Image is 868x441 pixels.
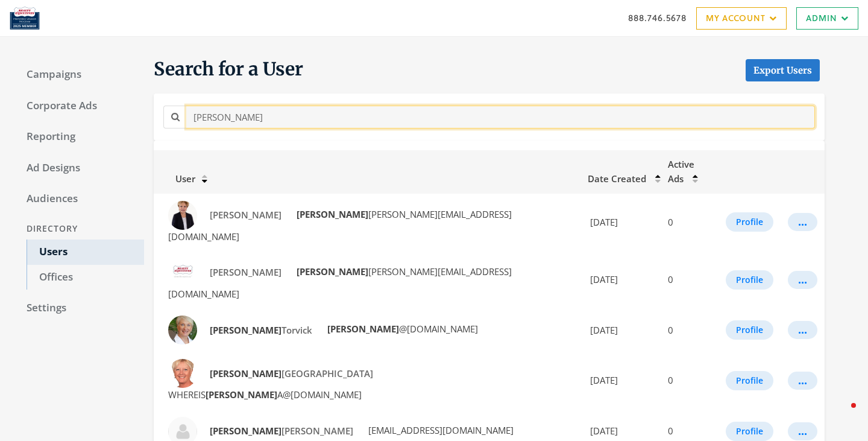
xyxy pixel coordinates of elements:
iframe: Intercom live chat [827,400,856,429]
span: Date Created [588,173,646,185]
a: Export Users [746,59,820,81]
td: 0 [661,352,719,409]
button: Profile [726,270,773,290]
span: [PERSON_NAME][EMAIL_ADDRESS][DOMAIN_NAME] [168,265,512,300]
td: 0 [661,308,719,352]
span: WHEREIS A@[DOMAIN_NAME] [168,389,362,401]
div: ... [798,329,807,331]
a: [PERSON_NAME]Torvick [202,319,320,341]
a: Ad Designs [14,156,144,181]
button: ... [788,271,817,289]
td: [DATE] [580,251,661,308]
button: Profile [726,371,773,390]
a: Reporting [14,124,144,150]
button: ... [788,372,817,390]
td: [DATE] [580,308,661,352]
div: ... [798,380,807,381]
span: [PERSON_NAME] [210,425,353,437]
a: [PERSON_NAME][GEOGRAPHIC_DATA] [202,363,381,385]
span: Active Ads [668,158,694,185]
strong: [PERSON_NAME] [297,265,368,278]
span: User [161,173,195,185]
img: Kathleen McEnaney profile [168,201,197,230]
td: 0 [661,251,719,308]
td: 0 [661,194,719,251]
button: Profile [726,320,773,340]
input: Search for a name or email address [186,106,815,128]
a: Users [27,240,144,265]
a: Admin [796,7,858,30]
a: Offices [27,265,144,290]
img: Adwerx [10,3,40,33]
a: Campaigns [14,62,144,87]
i: Search for a name or email address [171,112,180,121]
button: ... [788,422,817,440]
span: [EMAIL_ADDRESS][DOMAIN_NAME] [366,424,514,436]
span: [PERSON_NAME][EMAIL_ADDRESS][DOMAIN_NAME] [168,208,512,243]
span: Search for a User [154,57,303,81]
td: [DATE] [580,352,661,409]
button: Profile [726,212,773,232]
span: [GEOGRAPHIC_DATA] [210,367,373,379]
button: Profile [726,422,773,441]
a: [PERSON_NAME] [202,204,289,226]
span: [PERSON_NAME] [210,209,281,221]
span: @[DOMAIN_NAME] [325,323,478,335]
strong: [PERSON_NAME] [327,323,399,335]
a: Audiences [14,186,144,212]
div: ... [798,279,807,281]
button: ... [788,213,817,231]
div: Directory [14,218,144,240]
a: 888.746.5678 [628,11,687,24]
a: My Account [696,7,787,30]
img: Kathryn Collins profile [168,258,197,287]
a: Corporate Ads [14,94,144,119]
strong: [PERSON_NAME] [210,367,281,379]
strong: [PERSON_NAME] [206,389,277,401]
span: Torvick [210,324,312,336]
td: [DATE] [580,194,661,251]
div: ... [798,221,807,223]
div: ... [798,431,807,432]
strong: [PERSON_NAME] [297,208,368,220]
span: [PERSON_NAME] [210,266,281,278]
a: Settings [14,296,144,321]
a: [PERSON_NAME] [202,261,289,284]
button: ... [788,321,817,339]
strong: [PERSON_NAME] [210,425,281,437]
img: Kathy Abruzzo profile [168,359,197,388]
img: Kathy Torvick profile [168,316,197,344]
strong: [PERSON_NAME] [210,324,281,336]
